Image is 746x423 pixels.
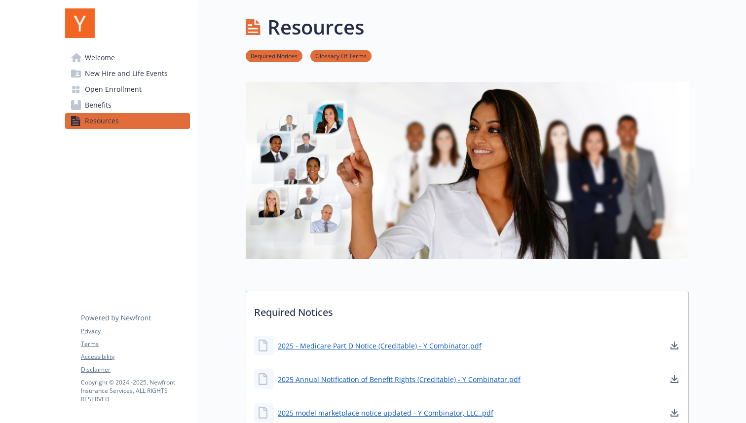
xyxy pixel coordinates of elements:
a: Disclaimer [81,365,189,374]
a: Accessibility [81,352,189,361]
a: Benefits [65,97,190,113]
a: Welcome [65,50,190,66]
span: Open Enrollment [85,81,142,97]
a: Open Enrollment [65,81,190,97]
a: Terms [81,340,189,348]
p: Copyright © 2024 - 2025 , Newfront Insurance Services, ALL RIGHTS RESERVED [81,378,189,403]
span: Resources [85,113,119,129]
a: Required Notices [246,51,302,60]
a: Resources [65,113,190,129]
span: Welcome [85,50,115,66]
a: 2025 model marketplace notice updated - Y Combinator, LLC..pdf [278,408,493,418]
a: download document [669,407,680,419]
span: New Hire and Life Events [85,66,168,81]
h1: Resources [267,12,364,42]
a: download document [669,340,680,351]
a: New Hire and Life Events [65,66,190,81]
a: download document [669,373,680,385]
span: Benefits [85,97,112,113]
p: Required Notices [246,291,688,328]
a: 2025 Annual Notification of Benefit Rights (Creditable) - Y Combinator.pdf [278,374,521,385]
a: 2025 - Medicare Part D Notice (Creditable) - Y Combinator.pdf [278,341,482,351]
img: resources page banner [246,82,689,259]
a: Privacy [81,327,189,336]
a: Glossary Of Terms [310,51,372,60]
